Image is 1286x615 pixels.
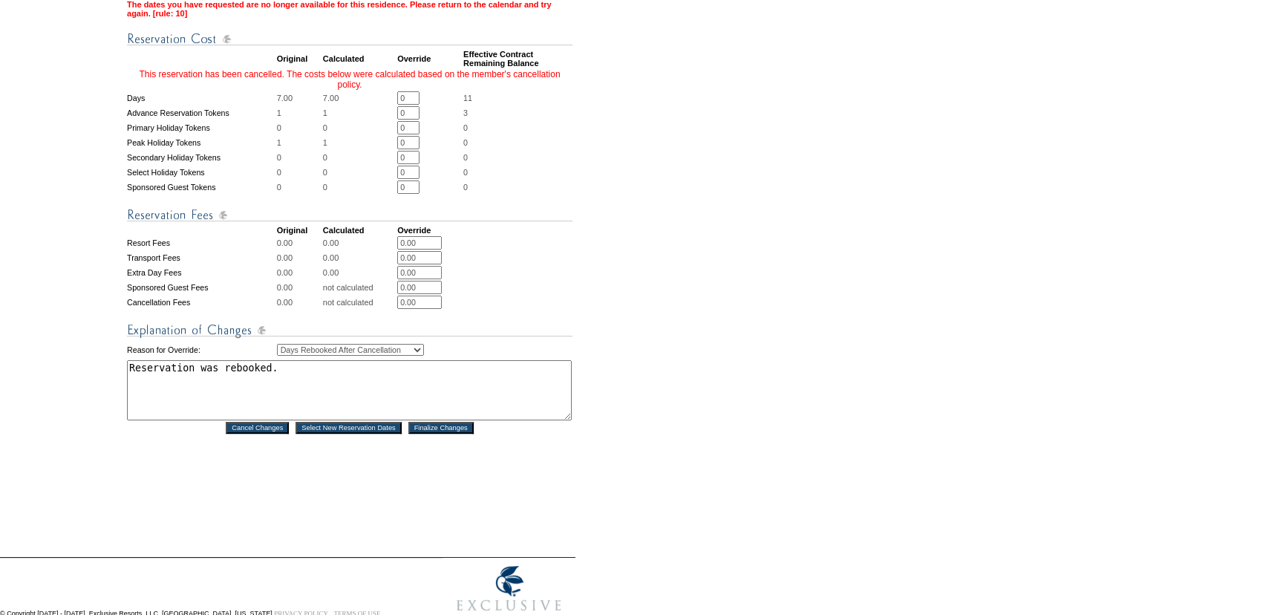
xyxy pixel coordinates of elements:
input: Cancel Changes [226,422,289,434]
td: Peak Holiday Tokens [127,136,275,149]
td: Sponsored Guest Fees [127,281,275,294]
td: Calculated [323,50,396,68]
td: 7.00 [277,91,321,105]
td: Secondary Holiday Tokens [127,151,275,164]
td: 0 [323,121,396,134]
td: Select Holiday Tokens [127,166,275,179]
td: 0 [277,151,321,164]
td: 0.00 [277,266,321,279]
td: Reason for Override: [127,341,275,359]
input: Select New Reservation Dates [296,422,402,434]
td: 0 [277,166,321,179]
td: 0.00 [323,266,396,279]
img: Reservation Cost [127,30,572,48]
td: 0.00 [277,236,321,250]
td: 1 [277,136,321,149]
span: 11 [463,94,472,102]
td: Override [397,50,462,68]
td: 0.00 [277,251,321,264]
td: not calculated [323,281,396,294]
td: Extra Day Fees [127,266,275,279]
td: 0.00 [323,236,396,250]
td: 0.00 [277,281,321,294]
td: 1 [323,106,396,120]
td: Resort Fees [127,236,275,250]
td: 7.00 [323,91,396,105]
td: Days [127,91,275,105]
td: 0.00 [277,296,321,309]
td: Effective Contract Remaining Balance [463,50,572,68]
td: Transport Fees [127,251,275,264]
td: Cancellation Fees [127,296,275,309]
td: 0 [277,121,321,134]
span: 0 [463,138,468,147]
span: 3 [463,108,468,117]
span: 0 [463,123,468,132]
td: Override [397,226,462,235]
td: Original [277,50,321,68]
td: 0 [323,166,396,179]
td: 0 [323,180,396,194]
td: 1 [277,106,321,120]
span: 0 [463,168,468,177]
td: Advance Reservation Tokens [127,106,275,120]
span: 0 [463,153,468,162]
td: 0 [323,151,396,164]
td: 0.00 [323,251,396,264]
td: 1 [323,136,396,149]
img: Explanation of Changes [127,321,572,339]
td: Original [277,226,321,235]
td: Sponsored Guest Tokens [127,180,275,194]
span: 0 [463,183,468,192]
td: Primary Holiday Tokens [127,121,275,134]
td: Calculated [323,226,396,235]
td: not calculated [323,296,396,309]
td: This reservation has been cancelled. The costs below were calculated based on the member's cancel... [127,69,572,90]
input: Finalize Changes [408,422,474,434]
img: Reservation Fees [127,206,572,224]
td: 0 [277,180,321,194]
